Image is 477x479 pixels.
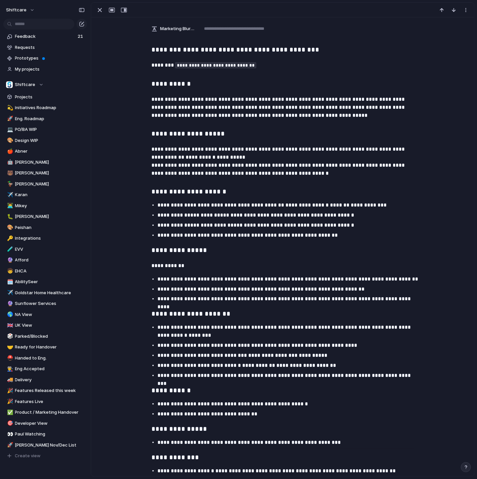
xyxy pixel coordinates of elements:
[7,300,12,308] div: 🔮
[15,159,85,166] span: [PERSON_NAME]
[3,451,87,461] button: Create view
[3,92,87,102] a: Projects
[7,409,12,416] div: ✅
[3,364,87,374] a: 👨‍🏭Eng Accepted
[15,333,85,340] span: Parked/Blocked
[6,148,13,155] button: 🍎
[3,407,87,417] a: ✅Product / Marketing Handover
[7,398,12,405] div: 🎉
[6,213,13,220] button: 🐛
[15,235,85,242] span: Integrations
[15,268,85,274] span: EHCA
[6,409,13,416] button: ✅
[7,322,12,329] div: 🇬🇧
[7,376,12,384] div: 🚚
[7,278,12,286] div: 🗓️
[3,266,87,276] div: 🧒EHCA
[6,104,13,111] button: 💫
[3,386,87,396] div: 🎉Features Released this week
[3,418,87,428] div: 🎯Developer View
[3,375,87,385] a: 🚚Delivery
[6,246,13,253] button: 🧪
[7,191,12,199] div: ✈️
[3,157,87,167] a: 🤖[PERSON_NAME]
[3,310,87,320] a: 🌎NA View
[15,453,41,459] span: Create view
[3,31,87,42] a: Feedback21
[15,431,85,437] span: Paul Watching
[15,203,85,209] span: Mikey
[3,201,87,211] div: 👨‍💻Mikey
[7,311,12,318] div: 🌎
[3,397,87,407] div: 🎉Features Live
[3,64,87,74] a: My projects
[15,344,85,350] span: Ready for Handover
[6,311,13,318] button: 🌎
[7,430,12,438] div: 👀
[15,55,85,62] span: Prototypes
[15,311,85,318] span: NA View
[7,137,12,144] div: 🎨
[3,299,87,309] a: 🔮Sunflower Services
[15,398,85,405] span: Features Live
[15,170,85,176] span: [PERSON_NAME]
[3,125,87,135] a: 💻PO/BA WIP
[3,190,87,200] a: ✈️Karan
[15,300,85,307] span: Sunflower Services
[3,114,87,124] a: 🚀Eng. Roadmap
[7,245,12,253] div: 🧪
[15,246,85,253] span: EVV
[7,419,12,427] div: 🎯
[15,126,85,133] span: PO/BA WIP
[15,213,85,220] span: [PERSON_NAME]
[15,322,85,329] span: UK View
[3,440,87,450] a: 🚀[PERSON_NAME] Nov/Dec List
[3,429,87,439] a: 👀Paul Watching
[6,431,13,437] button: 👀
[7,213,12,221] div: 🐛
[3,244,87,254] a: 🧪EVV
[3,146,87,156] div: 🍎Abner
[6,420,13,427] button: 🎯
[6,300,13,307] button: 🔮
[15,33,76,40] span: Feedback
[3,43,87,53] a: Requests
[3,233,87,243] a: 🔑Integrations
[7,365,12,373] div: 👨‍🏭
[3,5,38,15] button: shiftcare
[6,257,13,263] button: 🔮
[6,387,13,394] button: 🎉
[6,203,13,209] button: 👨‍💻
[3,80,87,90] button: Shiftcare
[6,191,13,198] button: ✈️
[6,268,13,274] button: 🧒
[6,115,13,122] button: 🚀
[15,137,85,144] span: Design WIP
[3,223,87,233] a: 🎨Peishan
[6,137,13,144] button: 🎨
[6,377,13,383] button: 🚚
[7,202,12,210] div: 👨‍💻
[3,212,87,222] a: 🐛[PERSON_NAME]
[3,179,87,189] div: 🦆[PERSON_NAME]
[3,53,87,63] a: Prototypes
[15,257,85,263] span: Afford
[3,136,87,146] a: 🎨Design WIP
[15,94,85,100] span: Projects
[78,33,84,40] span: 21
[3,277,87,287] a: 🗓️AbilitySeer
[15,366,85,372] span: Eng Accepted
[3,331,87,341] a: 🎲Parked/Blocked
[6,170,13,176] button: 🐻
